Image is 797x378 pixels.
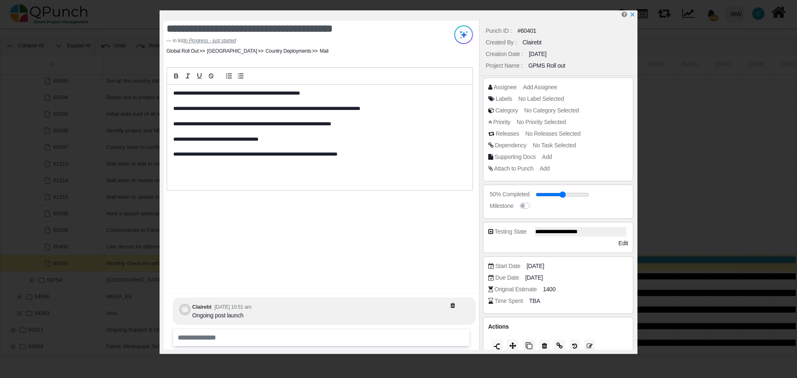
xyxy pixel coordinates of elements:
u: In Progress - just started [184,38,236,44]
li: Country Deployments [257,47,311,55]
div: Attach to Punch [494,164,534,173]
button: Edit [584,339,595,353]
div: Milestone [490,202,513,210]
span: No Task Selected [533,142,576,149]
div: Assignee [494,83,517,92]
span: TBA [529,297,540,305]
span: [DATE] [525,273,543,282]
div: Ongoing post launch [192,311,251,320]
img: split.9d50320.png [494,343,500,350]
div: Releases [496,129,519,138]
div: Due Date [495,273,519,282]
span: No Releases Selected [525,130,581,137]
div: Clairebt [522,38,541,47]
button: Delete [539,339,550,353]
span: No Priority Selected [517,119,566,125]
button: Copy [523,339,535,353]
div: Start Date [495,262,520,271]
div: Original Estimate [494,285,537,294]
img: Try writing with AI [454,25,473,44]
div: Testing State [494,227,526,236]
span: 1400 [543,285,556,294]
div: Created By : [486,38,517,47]
div: Priority [493,118,510,127]
div: Labels [496,95,512,103]
div: Project Name : [486,61,523,70]
span: Add [542,154,552,160]
span: [DATE] [526,262,544,271]
button: History [570,339,580,353]
li: [GEOGRAPHIC_DATA] [199,47,257,55]
div: 50% Completed [490,190,529,199]
div: Time Spent [494,297,523,305]
button: Move [507,339,519,353]
div: Creation Date : [486,50,523,59]
li: Global Roll Out [167,47,199,55]
cite: Source Title [184,38,236,44]
li: Mali [311,47,328,55]
div: Supporting Docs [494,153,536,161]
span: Actions [488,323,509,330]
button: Copy Link [554,339,565,353]
button: Split [491,339,503,353]
span: No Label Selected [519,95,564,102]
small: [DATE] 10:51 am [214,304,251,310]
div: Dependency [495,141,526,150]
div: [DATE] [529,50,546,59]
span: Add Assignee [523,84,557,90]
span: Edit [618,240,628,246]
footer: in list [167,37,420,44]
span: No Category Selected [524,107,579,114]
span: Add [540,165,550,172]
b: Clairebt [192,304,212,310]
div: GPMS Roll out [528,61,565,70]
div: Category [495,106,518,115]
